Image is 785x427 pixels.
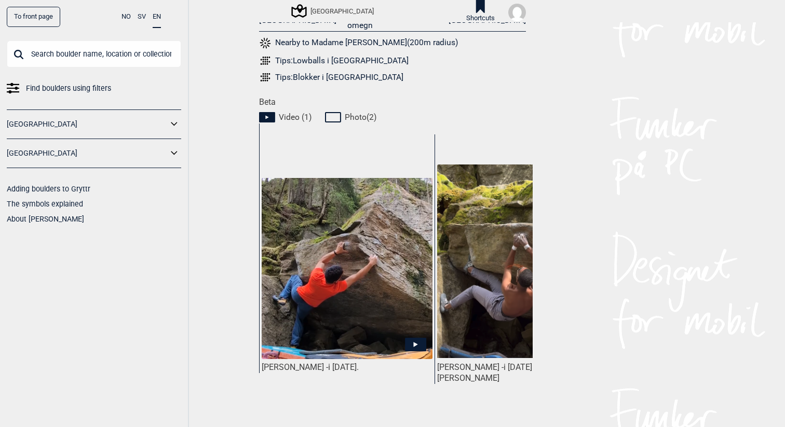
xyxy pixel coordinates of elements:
div: Beta [252,97,533,414]
a: To front page [7,7,60,27]
div: [PERSON_NAME] - [437,362,608,384]
a: [GEOGRAPHIC_DATA] [7,117,168,132]
a: Tips:Blokker i [GEOGRAPHIC_DATA] [259,71,526,84]
a: The symbols explained [7,200,83,208]
button: Nearby to Madame [PERSON_NAME](200m radius) [259,36,458,50]
a: About [PERSON_NAME] [7,215,84,223]
a: Find boulders using filters [7,81,181,96]
span: Video ( 1 ) [279,112,312,122]
div: Tips: Blokker i [GEOGRAPHIC_DATA] [275,72,403,82]
button: EN [153,7,161,28]
div: [GEOGRAPHIC_DATA] [293,5,374,17]
span: i [DATE]. [328,362,359,372]
a: [GEOGRAPHIC_DATA] [7,146,168,161]
img: User fallback1 [508,4,526,21]
a: Adding boulders to Gryttr [7,185,90,193]
p: i [DATE]. Foto: [PERSON_NAME] [437,362,555,383]
a: Tips:Lowballs i [GEOGRAPHIC_DATA] [259,54,526,67]
span: Find boulders using filters [26,81,111,96]
button: NO [121,7,131,27]
span: Photo ( 2 ) [345,112,376,122]
button: SV [138,7,146,27]
input: Search boulder name, location or collection [7,40,181,67]
div: [PERSON_NAME] - [262,362,432,373]
div: Tips: Lowballs i [GEOGRAPHIC_DATA] [275,56,409,66]
img: Knut pa Madame Forte [262,178,432,359]
img: Jose pa Madame Forte [437,164,608,358]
